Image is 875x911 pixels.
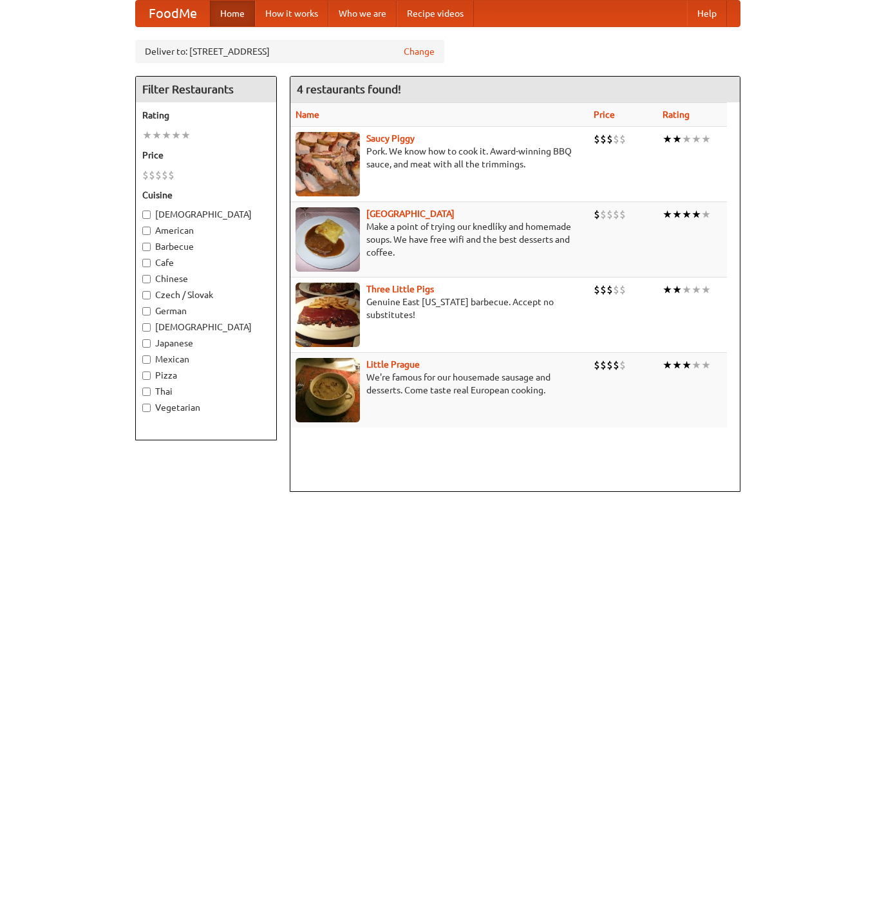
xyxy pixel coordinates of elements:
[181,128,191,142] li: ★
[296,296,584,321] p: Genuine East [US_STATE] barbecue. Accept no substitutes!
[600,358,607,372] li: $
[142,401,270,414] label: Vegetarian
[672,358,682,372] li: ★
[613,207,619,221] li: $
[162,168,168,182] li: $
[692,207,701,221] li: ★
[663,207,672,221] li: ★
[663,358,672,372] li: ★
[672,283,682,297] li: ★
[136,1,210,26] a: FoodMe
[366,359,420,370] a: Little Prague
[162,128,171,142] li: ★
[142,371,151,380] input: Pizza
[600,207,607,221] li: $
[296,220,584,259] p: Make a point of trying our knedlíky and homemade soups. We have free wifi and the best desserts a...
[607,358,613,372] li: $
[142,321,270,333] label: [DEMOGRAPHIC_DATA]
[687,1,727,26] a: Help
[142,353,270,366] label: Mexican
[404,45,435,58] a: Change
[142,288,270,301] label: Czech / Slovak
[607,132,613,146] li: $
[296,371,584,397] p: We're famous for our housemade sausage and desserts. Come taste real European cooking.
[168,168,174,182] li: $
[619,132,626,146] li: $
[152,128,162,142] li: ★
[142,243,151,251] input: Barbecue
[142,337,270,350] label: Japanese
[142,404,151,412] input: Vegetarian
[366,284,434,294] a: Three Little Pigs
[607,283,613,297] li: $
[142,388,151,396] input: Thai
[328,1,397,26] a: Who we are
[296,358,360,422] img: littleprague.jpg
[682,207,692,221] li: ★
[397,1,474,26] a: Recipe videos
[692,283,701,297] li: ★
[682,358,692,372] li: ★
[142,168,149,182] li: $
[142,224,270,237] label: American
[255,1,328,26] a: How it works
[607,207,613,221] li: $
[297,83,401,95] ng-pluralize: 4 restaurants found!
[663,283,672,297] li: ★
[136,77,276,102] h4: Filter Restaurants
[142,355,151,364] input: Mexican
[142,385,270,398] label: Thai
[682,283,692,297] li: ★
[142,149,270,162] h5: Price
[613,283,619,297] li: $
[701,132,711,146] li: ★
[142,227,151,235] input: American
[142,291,151,299] input: Czech / Slovak
[135,40,444,63] div: Deliver to: [STREET_ADDRESS]
[594,358,600,372] li: $
[142,323,151,332] input: [DEMOGRAPHIC_DATA]
[296,207,360,272] img: czechpoint.jpg
[613,132,619,146] li: $
[149,168,155,182] li: $
[142,189,270,202] h5: Cuisine
[594,109,615,120] a: Price
[296,132,360,196] img: saucy.jpg
[142,128,152,142] li: ★
[366,209,455,219] a: [GEOGRAPHIC_DATA]
[619,358,626,372] li: $
[692,358,701,372] li: ★
[142,307,151,315] input: German
[600,132,607,146] li: $
[142,369,270,382] label: Pizza
[600,283,607,297] li: $
[142,275,151,283] input: Chinese
[701,358,711,372] li: ★
[142,109,270,122] h5: Rating
[619,207,626,221] li: $
[594,207,600,221] li: $
[296,109,319,120] a: Name
[672,132,682,146] li: ★
[142,208,270,221] label: [DEMOGRAPHIC_DATA]
[142,259,151,267] input: Cafe
[594,132,600,146] li: $
[296,283,360,347] img: littlepigs.jpg
[142,256,270,269] label: Cafe
[155,168,162,182] li: $
[171,128,181,142] li: ★
[672,207,682,221] li: ★
[594,283,600,297] li: $
[296,145,584,171] p: Pork. We know how to cook it. Award-winning BBQ sauce, and meat with all the trimmings.
[692,132,701,146] li: ★
[701,283,711,297] li: ★
[663,132,672,146] li: ★
[210,1,255,26] a: Home
[142,339,151,348] input: Japanese
[366,133,415,144] a: Saucy Piggy
[142,211,151,219] input: [DEMOGRAPHIC_DATA]
[619,283,626,297] li: $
